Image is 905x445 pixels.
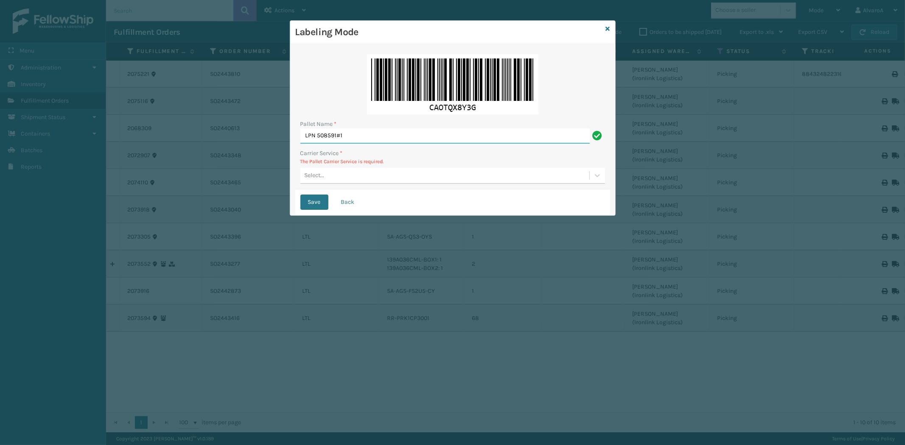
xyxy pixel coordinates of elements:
[300,195,328,210] button: Save
[333,195,362,210] button: Back
[300,158,605,165] p: The Pallet Carrier Service is required.
[300,120,337,128] label: Pallet Name
[305,171,325,180] div: Select...
[295,26,602,39] h3: Labeling Mode
[300,149,343,158] label: Carrier Service
[367,54,538,114] img: 3uXlBEAAAAGSURBVAMARXEln8fYnzQAAAAASUVORK5CYII=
